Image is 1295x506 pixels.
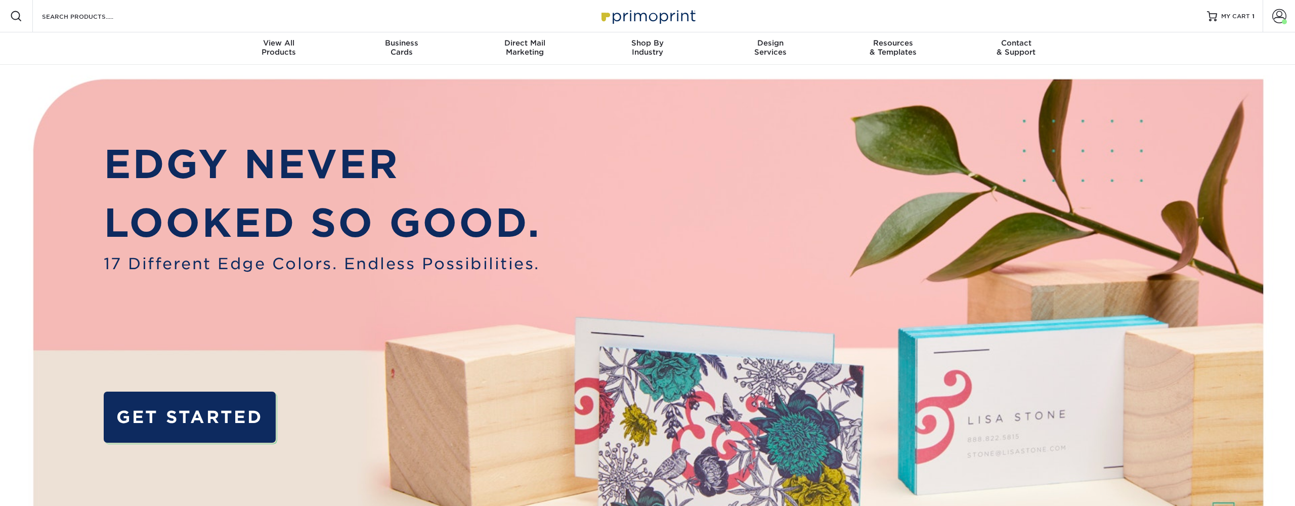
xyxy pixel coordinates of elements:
[41,10,140,22] input: SEARCH PRODUCTS.....
[709,32,832,65] a: DesignServices
[1221,12,1250,21] span: MY CART
[955,32,1077,65] a: Contact& Support
[463,32,586,65] a: Direct MailMarketing
[597,5,698,27] img: Primoprint
[463,38,586,48] span: Direct Mail
[832,38,955,48] span: Resources
[340,32,463,65] a: BusinessCards
[463,38,586,57] div: Marketing
[104,135,541,193] p: EDGY NEVER
[832,32,955,65] a: Resources& Templates
[104,392,276,443] a: GET STARTED
[586,38,709,48] span: Shop By
[340,38,463,48] span: Business
[586,38,709,57] div: Industry
[1252,13,1255,20] span: 1
[709,38,832,57] div: Services
[955,38,1077,48] span: Contact
[104,194,541,252] p: LOOKED SO GOOD.
[340,38,463,57] div: Cards
[218,38,340,57] div: Products
[955,38,1077,57] div: & Support
[586,32,709,65] a: Shop ByIndustry
[104,252,541,275] span: 17 Different Edge Colors. Endless Possibilities.
[709,38,832,48] span: Design
[218,32,340,65] a: View AllProducts
[832,38,955,57] div: & Templates
[218,38,340,48] span: View All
